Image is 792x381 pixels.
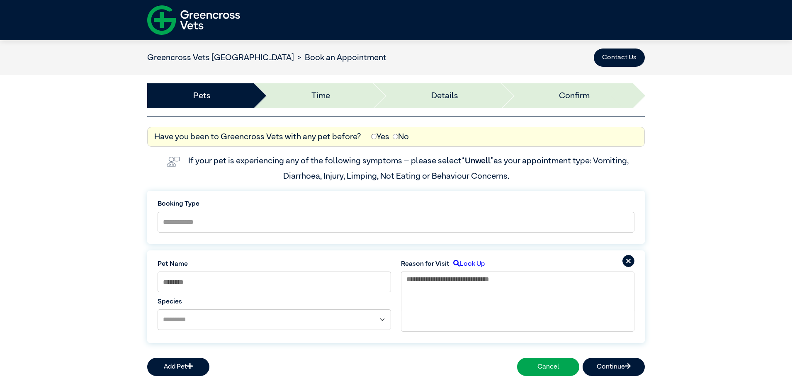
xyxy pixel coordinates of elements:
button: Continue [583,358,645,376]
input: Yes [371,134,377,139]
button: Contact Us [594,49,645,67]
label: No [393,131,409,143]
input: No [393,134,398,139]
button: Add Pet [147,358,209,376]
label: If your pet is experiencing any of the following symptoms – please select as your appointment typ... [188,157,630,180]
label: Yes [371,131,389,143]
label: Have you been to Greencross Vets with any pet before? [154,131,361,143]
label: Pet Name [158,259,391,269]
a: Pets [193,90,211,102]
label: Reason for Visit [401,259,449,269]
label: Look Up [449,259,485,269]
a: Greencross Vets [GEOGRAPHIC_DATA] [147,53,294,62]
img: f-logo [147,2,240,38]
img: vet [163,153,183,170]
label: Booking Type [158,199,634,209]
li: Book an Appointment [294,51,386,64]
button: Cancel [517,358,579,376]
span: “Unwell” [462,157,493,165]
nav: breadcrumb [147,51,386,64]
label: Species [158,297,391,307]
